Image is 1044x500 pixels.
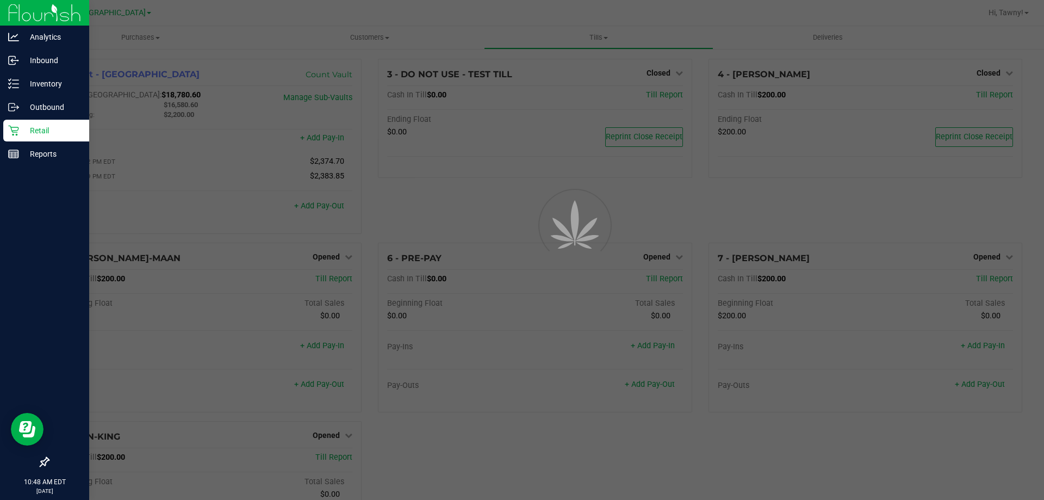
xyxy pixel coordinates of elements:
[8,149,19,159] inline-svg: Reports
[19,124,84,137] p: Retail
[11,413,43,446] iframe: Resource center
[19,54,84,67] p: Inbound
[8,78,19,89] inline-svg: Inventory
[19,101,84,114] p: Outbound
[5,477,84,487] p: 10:48 AM EDT
[8,55,19,66] inline-svg: Inbound
[5,487,84,495] p: [DATE]
[19,30,84,44] p: Analytics
[19,147,84,161] p: Reports
[8,102,19,113] inline-svg: Outbound
[8,125,19,136] inline-svg: Retail
[8,32,19,42] inline-svg: Analytics
[19,77,84,90] p: Inventory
